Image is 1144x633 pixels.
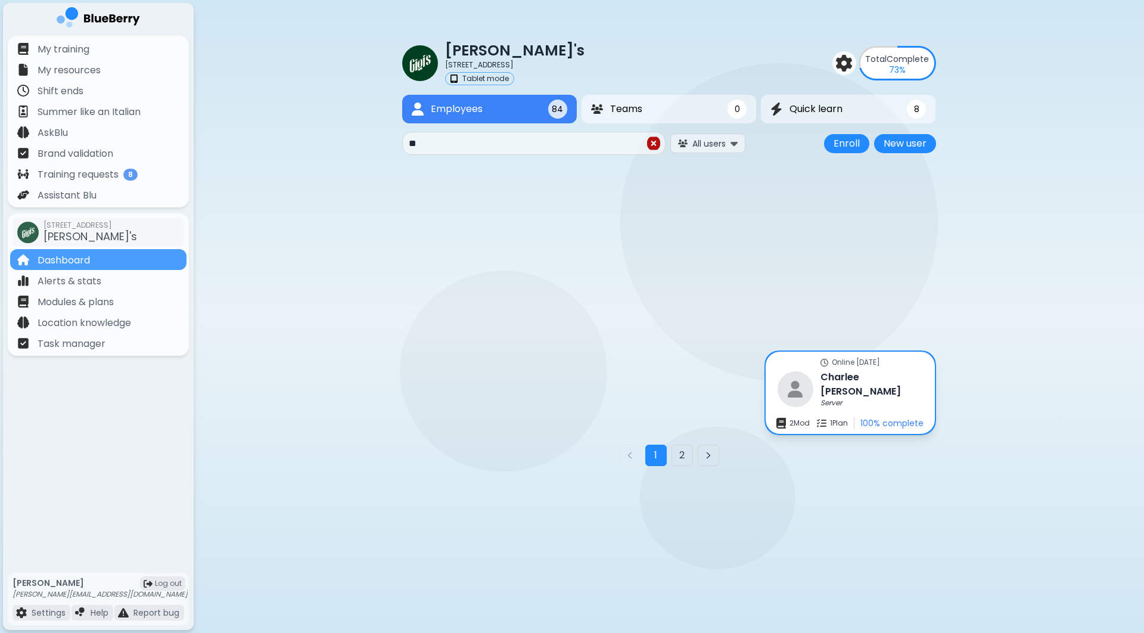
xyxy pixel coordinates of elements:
span: All users [692,138,726,149]
img: online status [820,359,828,367]
img: modules [776,418,786,429]
p: Shift ends [38,84,83,98]
button: Go to page 1 [645,445,667,466]
img: file icon [118,607,129,618]
img: Employees [412,103,424,116]
img: All users [678,139,688,147]
img: settings [836,55,853,72]
p: 1 Plan [830,418,848,428]
img: file icon [17,147,29,159]
button: Quick learnQuick learn8 [761,95,935,123]
img: file icon [75,607,86,618]
img: restaurant [778,371,813,407]
p: 2 Mod [789,418,810,428]
p: Tablet mode [462,74,509,83]
button: All users [670,134,745,153]
button: TeamsTeams0 [582,95,756,123]
img: Teams [591,104,603,114]
span: Quick learn [789,102,843,116]
img: file icon [16,607,27,618]
button: EmployeesEmployees84 [402,95,577,123]
img: company thumbnail [17,222,39,243]
p: Brand validation [38,147,113,161]
span: Employees [431,102,483,116]
p: Assistant Blu [38,188,97,203]
p: Help [91,607,108,618]
img: file icon [17,189,29,201]
img: file icon [17,337,29,349]
p: Complete [865,54,929,64]
span: [STREET_ADDRESS] [43,221,137,230]
button: New user [874,134,936,153]
button: Enroll [824,134,869,153]
p: [PERSON_NAME] [13,578,188,588]
img: file icon [17,105,29,117]
span: 8 [914,104,919,114]
p: Modules & plans [38,295,114,309]
p: [STREET_ADDRESS] [445,60,514,70]
p: Dashboard [38,253,90,268]
p: Location knowledge [38,316,131,330]
button: Go to page 2 [672,445,693,466]
img: file icon [17,316,29,328]
p: Alerts & stats [38,274,101,288]
img: file icon [17,168,29,180]
p: Training requests [38,167,119,182]
img: expand [730,138,738,149]
span: Teams [610,102,642,116]
span: Log out [155,579,182,588]
img: clear search [647,136,660,151]
img: logout [144,579,153,588]
button: Next page [698,445,719,466]
p: Report bug [133,607,179,618]
p: Task manager [38,337,105,351]
span: 8 [123,169,138,181]
p: My resources [38,63,101,77]
img: file icon [17,43,29,55]
span: Total [865,53,887,65]
img: company thumbnail [402,45,438,81]
p: Settings [32,607,66,618]
p: Online [DATE] [832,358,880,367]
p: [PERSON_NAME][EMAIL_ADDRESS][DOMAIN_NAME] [13,589,188,599]
h3: Charlee [PERSON_NAME] [820,370,923,399]
p: Server [820,398,842,408]
p: Summer like an Italian [38,105,141,119]
img: company logo [57,7,140,32]
img: tablet [450,75,458,83]
a: tabletTablet mode [445,72,585,85]
img: file icon [17,275,29,287]
img: file icon [17,85,29,97]
p: AskBlu [38,126,68,140]
span: [PERSON_NAME]'s [43,229,137,244]
span: 84 [552,104,563,114]
img: file icon [17,126,29,138]
p: 100 % complete [860,418,924,429]
span: 0 [735,104,740,114]
img: Quick learn [770,103,782,116]
button: Previous page [619,445,641,466]
a: online statusOnline [DATE]restaurantCharlee [PERSON_NAME]Servermodules2Modtraining plans1Plan100%... [764,350,936,435]
p: [PERSON_NAME]'s [445,41,585,60]
p: 73 % [889,64,906,75]
img: file icon [17,254,29,266]
p: My training [38,42,89,57]
img: training plans [817,418,826,428]
img: file icon [17,64,29,76]
img: file icon [17,296,29,308]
